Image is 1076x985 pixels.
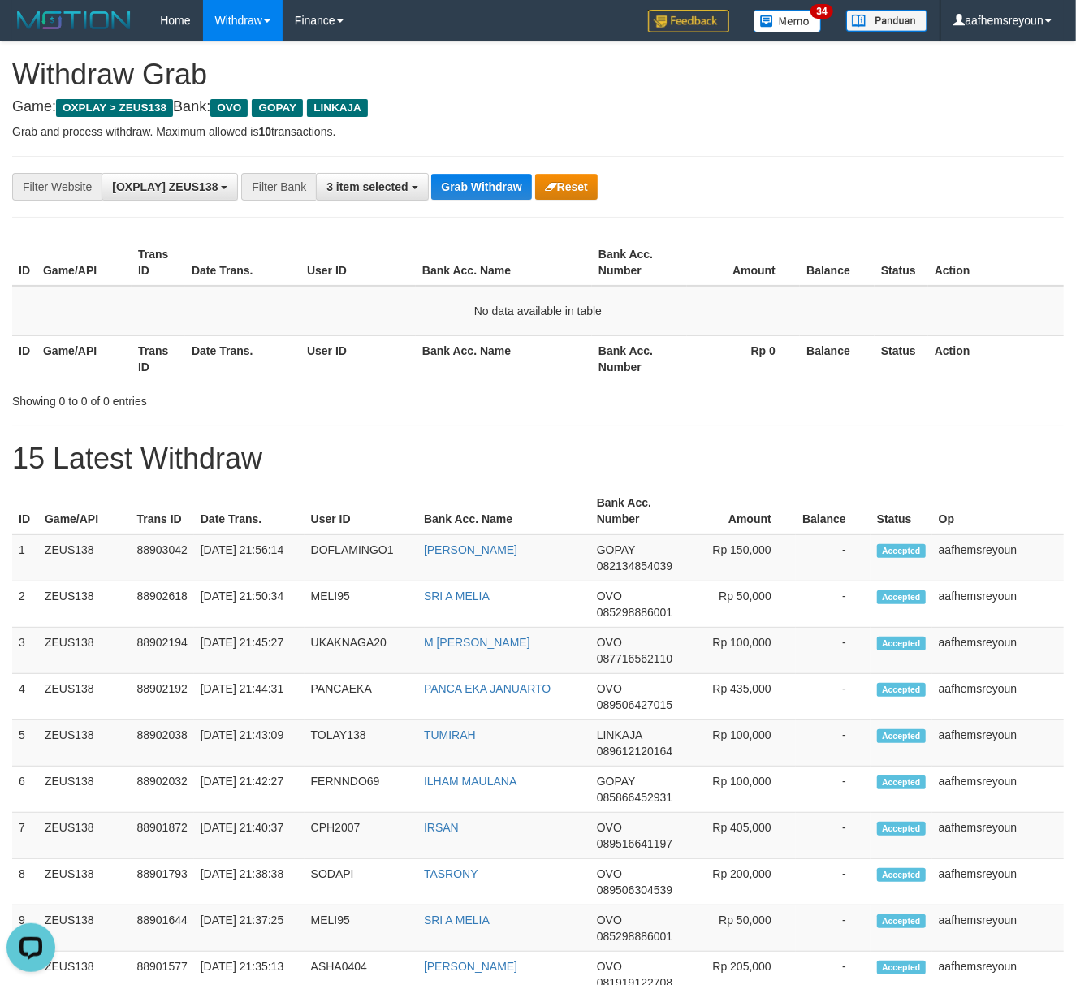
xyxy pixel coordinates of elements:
[424,960,517,973] a: [PERSON_NAME]
[305,534,417,581] td: DOFLAMINGO1
[796,674,871,720] td: -
[424,867,478,880] a: TASRONY
[424,821,459,834] a: IRSAN
[685,720,796,767] td: Rp 100,000
[796,628,871,674] td: -
[12,443,1064,475] h1: 15 Latest Withdraw
[932,674,1064,720] td: aafhemsreyoun
[597,682,622,695] span: OVO
[305,488,417,534] th: User ID
[877,637,926,650] span: Accepted
[877,683,926,697] span: Accepted
[194,534,305,581] td: [DATE] 21:56:14
[307,99,368,117] span: LINKAJA
[877,590,926,604] span: Accepted
[928,240,1064,286] th: Action
[131,767,194,813] td: 88902032
[316,173,428,201] button: 3 item selected
[877,961,926,974] span: Accepted
[300,335,416,382] th: User ID
[12,905,38,952] td: 9
[194,813,305,859] td: [DATE] 21:40:37
[131,534,194,581] td: 88903042
[12,173,102,201] div: Filter Website
[12,8,136,32] img: MOTION_logo.png
[796,581,871,628] td: -
[305,813,417,859] td: CPH2007
[37,240,132,286] th: Game/API
[300,240,416,286] th: User ID
[687,240,800,286] th: Amount
[648,10,729,32] img: Feedback.jpg
[305,581,417,628] td: MELI95
[131,813,194,859] td: 88901872
[305,628,417,674] td: UKAKNAGA20
[932,534,1064,581] td: aafhemsreyoun
[796,488,871,534] th: Balance
[185,335,300,382] th: Date Trans.
[12,240,37,286] th: ID
[194,674,305,720] td: [DATE] 21:44:31
[12,767,38,813] td: 6
[685,628,796,674] td: Rp 100,000
[38,674,131,720] td: ZEUS138
[194,859,305,905] td: [DATE] 21:38:38
[417,488,590,534] th: Bank Acc. Name
[424,543,517,556] a: [PERSON_NAME]
[932,720,1064,767] td: aafhemsreyoun
[12,99,1064,115] h4: Game: Bank:
[131,674,194,720] td: 88902192
[12,720,38,767] td: 5
[685,767,796,813] td: Rp 100,000
[102,173,238,201] button: [OXPLAY] ZEUS138
[38,488,131,534] th: Game/API
[194,581,305,628] td: [DATE] 21:50:34
[38,581,131,628] td: ZEUS138
[796,905,871,952] td: -
[597,636,622,649] span: OVO
[12,813,38,859] td: 7
[597,745,672,758] span: Copy 089612120164 to clipboard
[597,821,622,834] span: OVO
[597,791,672,804] span: Copy 085866452931 to clipboard
[796,767,871,813] td: -
[597,652,672,665] span: Copy 087716562110 to clipboard
[877,775,926,789] span: Accepted
[535,174,598,200] button: Reset
[194,628,305,674] td: [DATE] 21:45:27
[326,180,408,193] span: 3 item selected
[424,682,551,695] a: PANCA EKA JANUARTO
[685,488,796,534] th: Amount
[38,859,131,905] td: ZEUS138
[875,240,928,286] th: Status
[685,581,796,628] td: Rp 50,000
[424,914,490,927] a: SRI A MELIA
[877,914,926,928] span: Accepted
[592,240,687,286] th: Bank Acc. Number
[796,859,871,905] td: -
[932,581,1064,628] td: aafhemsreyoun
[597,606,672,619] span: Copy 085298886001 to clipboard
[424,590,490,603] a: SRI A MELIA
[800,240,875,286] th: Balance
[131,859,194,905] td: 88901793
[131,905,194,952] td: 88901644
[590,488,685,534] th: Bank Acc. Number
[597,867,622,880] span: OVO
[685,905,796,952] td: Rp 50,000
[38,534,131,581] td: ZEUS138
[194,720,305,767] td: [DATE] 21:43:09
[597,543,635,556] span: GOPAY
[12,123,1064,140] p: Grab and process withdraw. Maximum allowed is transactions.
[597,883,672,896] span: Copy 089506304539 to clipboard
[846,10,927,32] img: panduan.png
[132,240,185,286] th: Trans ID
[877,729,926,743] span: Accepted
[38,905,131,952] td: ZEUS138
[597,728,642,741] span: LINKAJA
[416,335,592,382] th: Bank Acc. Name
[305,674,417,720] td: PANCAEKA
[687,335,800,382] th: Rp 0
[210,99,248,117] span: OVO
[877,868,926,882] span: Accepted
